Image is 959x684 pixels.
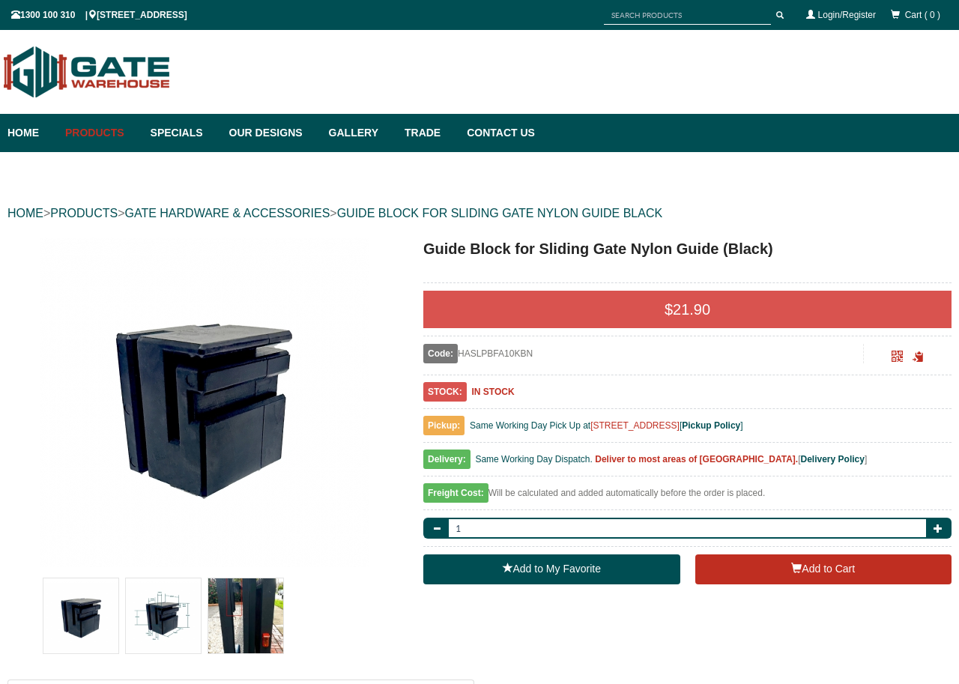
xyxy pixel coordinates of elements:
a: Home [7,114,58,152]
div: Will be calculated and added automatically before the order is placed. [423,484,952,510]
a: GATE HARDWARE & ACCESSORIES [124,207,330,220]
b: IN STOCK [471,387,514,397]
a: Click to enlarge and scan to share. [892,353,903,363]
span: Click to copy the URL [913,351,924,363]
span: Code: [423,344,458,363]
a: [STREET_ADDRESS] [590,420,680,431]
a: HOME [7,207,43,220]
a: Pickup Policy [682,420,740,431]
span: Same Working Day Dispatch. [475,454,593,464]
span: STOCK: [423,382,467,402]
img: Guide Block for Sliding Gate Nylon Guide (Black) [208,578,283,653]
div: HASLPBFA10KBN [423,344,864,363]
a: PRODUCTS [50,207,118,220]
h1: Guide Block for Sliding Gate Nylon Guide (Black) [423,237,952,260]
a: GUIDE BLOCK FOR SLIDING GATE NYLON GUIDE BLACK [337,207,662,220]
a: Gallery [321,114,397,152]
input: SEARCH PRODUCTS [604,6,771,25]
div: $ [423,291,952,328]
span: Pickup: [423,416,465,435]
span: 21.90 [673,301,710,318]
b: Deliver to most areas of [GEOGRAPHIC_DATA]. [595,454,798,464]
a: Specials [143,114,222,152]
span: 1300 100 310 | [STREET_ADDRESS] [11,10,187,20]
a: Trade [397,114,459,152]
a: Guide Block for Sliding Gate Nylon Guide (Black) - - Gate Warehouse [9,237,399,567]
a: Products [58,114,143,152]
span: Delivery: [423,450,471,469]
span: Freight Cost: [423,483,488,503]
button: Add to Cart [695,554,952,584]
a: Login/Register [818,10,876,20]
div: [ ] [423,450,952,476]
span: Cart ( 0 ) [905,10,940,20]
img: Guide Block for Sliding Gate Nylon Guide (Black) - - Gate Warehouse [40,237,369,567]
img: Guide Block for Sliding Gate Nylon Guide (Black) [126,578,201,653]
span: Same Working Day Pick Up at [ ] [470,420,743,431]
a: Contact Us [459,114,535,152]
a: Delivery Policy [801,454,865,464]
div: > > > [7,190,952,237]
a: Add to My Favorite [423,554,680,584]
a: Our Designs [222,114,321,152]
img: Guide Block for Sliding Gate Nylon Guide (Black) [43,578,118,653]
